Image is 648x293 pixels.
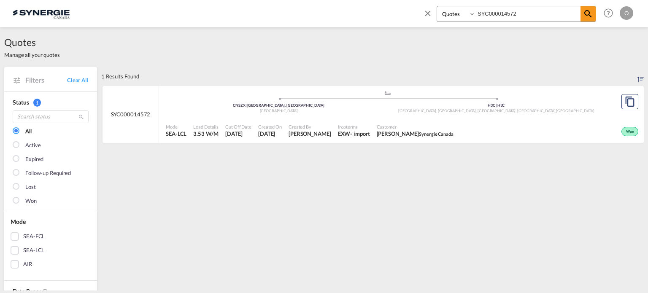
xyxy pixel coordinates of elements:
span: Won [626,129,636,135]
div: Active [25,141,40,150]
span: Edouard Doyon Synergie Canada [377,130,454,137]
span: Help [601,6,616,20]
div: - import [350,130,370,137]
span: Rosa Ho [289,130,331,137]
div: 1 Results Found [101,67,139,86]
span: 5 Sep 2025 [258,130,282,137]
span: Mode [11,218,26,225]
div: Status 1 [13,98,89,107]
span: 5 Sep 2025 [225,130,251,137]
span: , [555,108,556,113]
div: SYC000014572 assets/icons/custom/ship-fill.svgassets/icons/custom/roll-o-plane.svgOriginShenzhen,... [103,86,644,143]
div: Won [621,127,638,136]
span: Load Details [193,124,219,130]
span: Created On [258,124,282,130]
span: [GEOGRAPHIC_DATA] [260,108,298,113]
span: Customer [377,124,454,130]
span: [GEOGRAPHIC_DATA] [556,108,594,113]
span: 1 [33,99,41,107]
div: Follow-up Required [25,169,71,177]
input: Enter Quotation Number [475,6,580,21]
span: H3C [497,103,505,108]
span: | [246,103,247,108]
md-icon: icon-magnify [78,114,84,120]
span: Incoterms [338,124,370,130]
div: SEA-FCL [23,232,45,241]
div: AIR [23,260,32,269]
span: Manage all your quotes [4,51,60,59]
span: Status [13,99,29,106]
span: Created By [289,124,331,130]
div: Won [25,197,37,205]
span: [GEOGRAPHIC_DATA], [GEOGRAPHIC_DATA], [GEOGRAPHIC_DATA], [GEOGRAPHIC_DATA] [398,108,556,113]
md-checkbox: SEA-LCL [11,246,91,255]
span: Cut Off Date [225,124,251,130]
span: Filters [25,75,67,85]
span: 3.53 W/M [193,130,218,137]
img: 1f56c880d42311ef80fc7dca854c8e59.png [13,4,70,23]
span: SEA-LCL [166,130,186,137]
span: icon-close [423,6,437,26]
input: Search status [13,110,89,123]
span: | [496,103,497,108]
span: Quotes [4,35,60,49]
span: Mode [166,124,186,130]
div: EXW [338,130,351,137]
md-checkbox: AIR [11,260,91,269]
div: Help [601,6,620,21]
div: O [620,6,633,20]
div: Sort by: Created On [637,67,644,86]
md-icon: icon-close [423,8,432,18]
span: H3C [488,103,497,108]
md-icon: assets/icons/custom/copyQuote.svg [625,97,635,107]
span: Synergie Canada [419,131,454,137]
div: All [25,127,32,136]
div: Lost [25,183,36,191]
md-icon: icon-magnify [583,9,593,19]
md-checkbox: SEA-FCL [11,232,91,241]
md-icon: assets/icons/custom/ship-fill.svg [383,91,393,95]
span: CNSZX [GEOGRAPHIC_DATA], [GEOGRAPHIC_DATA] [233,103,324,108]
span: icon-magnify [580,6,596,22]
div: Expired [25,155,43,164]
div: EXW import [338,130,370,137]
div: SEA-LCL [23,246,44,255]
a: Clear All [67,76,89,84]
span: SYC000014572 [111,110,151,118]
button: Copy Quote [621,94,638,109]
